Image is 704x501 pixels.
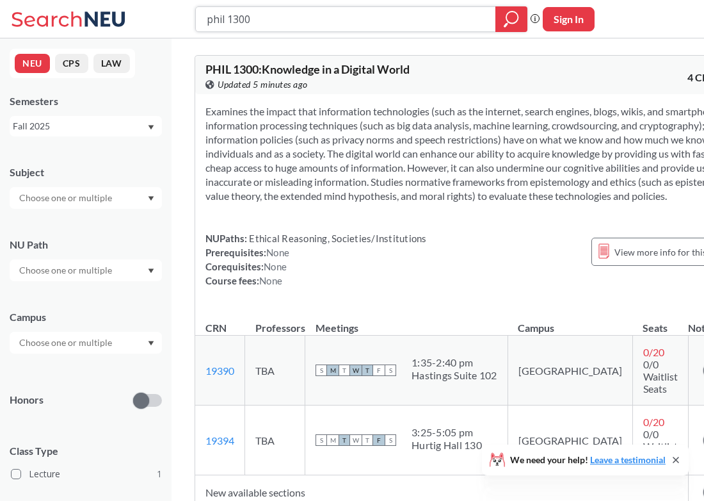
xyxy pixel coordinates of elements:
[10,116,162,136] div: Fall 2025Dropdown arrow
[11,466,162,482] label: Lecture
[266,247,289,258] span: None
[10,238,162,252] div: NU Path
[218,78,308,92] span: Updated 5 minutes ago
[245,336,305,406] td: TBA
[632,308,688,336] th: Seats
[10,393,44,407] p: Honors
[93,54,130,73] button: LAW
[10,187,162,209] div: Dropdown arrow
[339,365,350,376] span: T
[316,434,327,446] span: S
[205,62,410,76] span: PHIL 1300 : Knowledge in a Digital World
[10,259,162,281] div: Dropdown arrow
[10,310,162,324] div: Campus
[543,7,595,31] button: Sign In
[508,336,632,406] td: [GEOGRAPHIC_DATA]
[148,341,154,346] svg: Dropdown arrow
[55,54,88,73] button: CPS
[412,369,497,382] div: Hastings Suite 102
[13,119,147,133] div: Fall 2025
[495,6,527,32] div: magnifying glass
[10,165,162,179] div: Subject
[339,434,350,446] span: T
[15,54,50,73] button: NEU
[373,365,385,376] span: F
[205,8,486,30] input: Class, professor, course number, "phrase"
[205,321,227,335] div: CRN
[504,10,519,28] svg: magnifying glass
[305,308,508,336] th: Meetings
[10,94,162,108] div: Semesters
[148,125,154,130] svg: Dropdown arrow
[412,439,482,452] div: Hurtig Hall 130
[590,454,666,465] a: Leave a testimonial
[205,434,234,447] a: 19394
[508,308,632,336] th: Campus
[643,358,678,395] span: 0/0 Waitlist Seats
[385,434,396,446] span: S
[327,434,339,446] span: M
[10,444,162,458] span: Class Type
[148,268,154,274] svg: Dropdown arrow
[247,233,427,244] span: Ethical Reasoning, Societies/Institutions
[327,365,339,376] span: M
[350,365,362,376] span: W
[245,406,305,475] td: TBA
[385,365,396,376] span: S
[643,416,664,428] span: 0 / 20
[245,308,305,336] th: Professors
[10,332,162,354] div: Dropdown arrow
[412,426,482,439] div: 3:25 - 5:05 pm
[412,356,497,369] div: 1:35 - 2:40 pm
[259,275,282,286] span: None
[643,428,678,464] span: 0/0 Waitlist Seats
[316,365,327,376] span: S
[205,365,234,377] a: 19390
[264,261,287,272] span: None
[13,335,120,350] input: Choose one or multiple
[362,365,373,376] span: T
[205,231,427,288] div: NUPaths: Prerequisites: Corequisites: Course fees:
[373,434,385,446] span: F
[510,456,666,464] span: We need your help!
[508,406,632,475] td: [GEOGRAPHIC_DATA]
[148,196,154,201] svg: Dropdown arrow
[643,346,664,358] span: 0 / 20
[350,434,362,446] span: W
[13,263,120,278] input: Choose one or multiple
[13,190,120,206] input: Choose one or multiple
[362,434,373,446] span: T
[157,467,162,481] span: 1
